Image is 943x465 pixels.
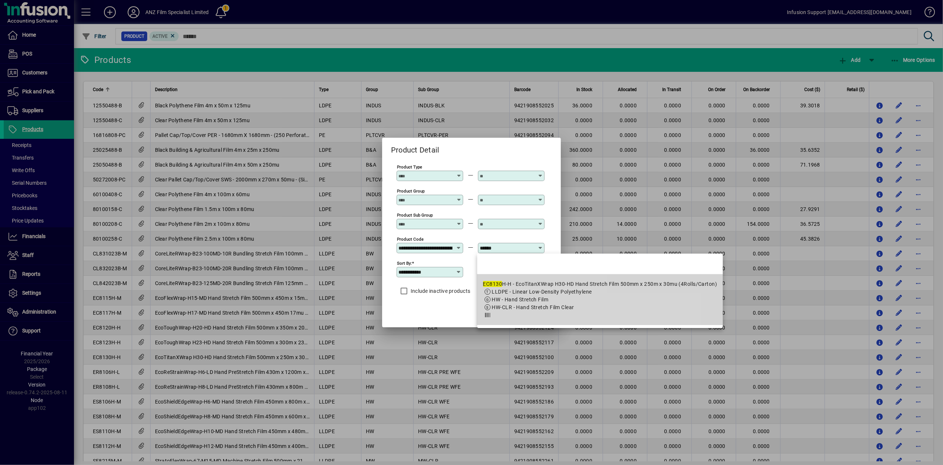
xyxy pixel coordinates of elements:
[492,297,549,302] span: HW - Hand Stretch Film
[483,281,502,287] em: EC8130
[397,164,422,170] mat-label: Product Type
[492,304,574,310] span: HW-CLR - Hand Stretch Film Clear
[397,237,424,242] mat-label: Product Code
[477,274,723,325] mat-option: EC8130H-H - EcoTitanXWrap H30-HD Hand Stretch Film 500mm x 250m x 30mu (4Rolls/Carton)
[409,287,470,295] label: Include inactive products
[382,138,448,156] h2: Product Detail
[483,280,717,288] div: H-H - EcoTitanXWrap H30-HD Hand Stretch Film 500mm x 250m x 30mu (4Rolls/Carton)
[397,213,433,218] mat-label: Product Sub Group
[397,188,425,194] mat-label: Product Group
[397,261,412,266] mat-label: Sort by:
[492,289,592,295] span: LLDPE - Linear Low-Density Polyethylene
